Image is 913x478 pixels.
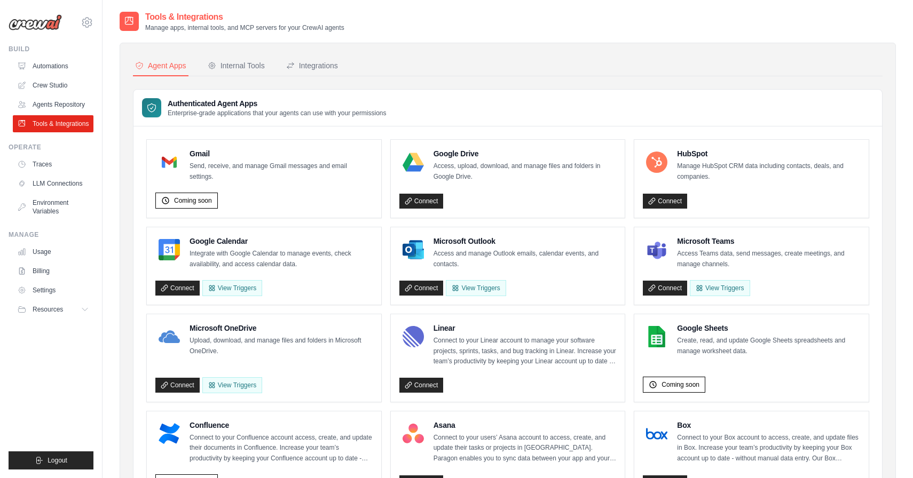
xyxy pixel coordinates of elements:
[13,282,93,299] a: Settings
[434,236,617,246] h4: Microsoft Outlook
[677,420,860,431] h4: Box
[202,377,262,393] : View Triggers
[13,77,93,94] a: Crew Studio
[133,56,188,76] button: Agent Apps
[174,196,212,205] span: Coming soon
[399,281,444,296] a: Connect
[159,152,180,173] img: Gmail Logo
[190,148,373,159] h4: Gmail
[677,249,860,269] p: Access Teams data, send messages, create meetings, and manage channels.
[159,423,180,444] img: Confluence Logo
[9,230,93,239] div: Manage
[13,96,93,113] a: Agents Repository
[286,60,338,71] div: Integrations
[434,433,617,464] p: Connect to your users’ Asana account to access, create, and update their tasks or projects in [GE...
[135,60,186,71] div: Agent Apps
[434,249,617,269] p: Access and manage Outlook emails, calendar events, and contacts.
[677,323,860,333] h4: Google Sheets
[13,301,93,318] button: Resources
[646,326,667,347] img: Google Sheets Logo
[155,378,200,393] a: Connect
[168,109,387,117] p: Enterprise-grade applications that your agents can use with your permissions
[677,148,860,159] h4: HubSpot
[208,60,265,71] div: Internal Tools
[13,262,93,280] a: Billing
[643,281,687,296] a: Connect
[9,143,93,152] div: Operate
[646,423,667,444] img: Box Logo
[643,194,687,209] a: Connect
[168,98,387,109] h3: Authenticated Agent Apps
[646,152,667,173] img: HubSpot Logo
[9,14,62,30] img: Logo
[446,280,506,296] : View Triggers
[677,161,860,182] p: Manage HubSpot CRM data including contacts, deals, and companies.
[190,236,373,246] h4: Google Calendar
[13,156,93,173] a: Traces
[190,323,373,333] h4: Microsoft OneDrive
[13,58,93,75] a: Automations
[646,239,667,260] img: Microsoft Teams Logo
[403,239,424,260] img: Microsoft Outlook Logo
[190,433,373,464] p: Connect to your Confluence account access, create, and update their documents in Confluence. Incr...
[434,336,617,367] p: Connect to your Linear account to manage your software projects, sprints, tasks, and bug tracking...
[434,323,617,333] h4: Linear
[434,148,617,159] h4: Google Drive
[434,420,617,431] h4: Asana
[13,194,93,220] a: Environment Variables
[13,115,93,132] a: Tools & Integrations
[13,175,93,192] a: LLM Connections
[399,194,444,209] a: Connect
[434,161,617,182] p: Access, upload, download, and manage files and folders in Google Drive.
[677,236,860,246] h4: Microsoft Teams
[190,336,373,356] p: Upload, download, and manage files and folders in Microsoft OneDrive.
[9,451,93,469] button: Logout
[48,456,67,465] span: Logout
[399,378,444,393] a: Connect
[690,280,750,296] : View Triggers
[206,56,267,76] button: Internal Tools
[33,305,63,314] span: Resources
[403,152,424,173] img: Google Drive Logo
[202,280,262,296] button: View Triggers
[155,281,200,296] a: Connect
[284,56,340,76] button: Integrations
[159,239,180,260] img: Google Calendar Logo
[159,326,180,347] img: Microsoft OneDrive Logo
[190,420,373,431] h4: Confluence
[190,249,373,269] p: Integrate with Google Calendar to manage events, check availability, and access calendar data.
[662,380,699,389] span: Coming soon
[145,23,344,32] p: Manage apps, internal tools, and MCP servers for your CrewAI agents
[403,423,424,444] img: Asana Logo
[677,433,860,464] p: Connect to your Box account to access, create, and update files in Box. Increase your team’s prod...
[145,11,344,23] h2: Tools & Integrations
[13,243,93,260] a: Usage
[677,336,860,356] p: Create, read, and update Google Sheets spreadsheets and manage worksheet data.
[9,45,93,53] div: Build
[190,161,373,182] p: Send, receive, and manage Gmail messages and email settings.
[403,326,424,347] img: Linear Logo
